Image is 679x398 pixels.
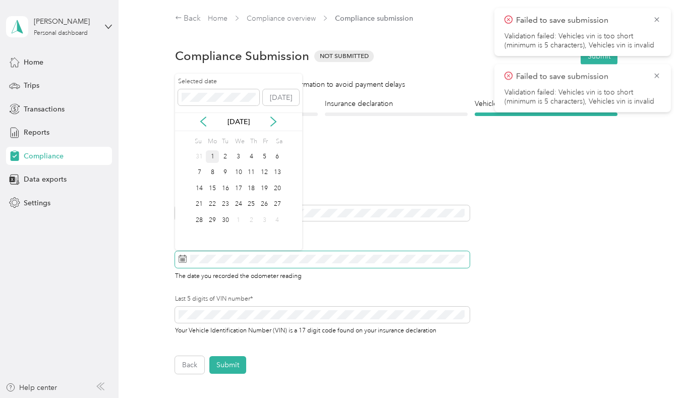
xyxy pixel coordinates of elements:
span: Reports [24,127,49,138]
iframe: Everlance-gr Chat Button Frame [623,342,679,398]
div: 22 [206,198,219,211]
div: Sa [274,135,284,149]
div: 8 [206,166,219,179]
div: 16 [219,182,232,195]
button: [DATE] [263,89,299,105]
p: Failed to save submission [516,70,645,83]
div: 3 [258,214,271,226]
span: Your Vehicle Identification Number (VIN) is a 17 digit code found on your insurance declaration [175,325,436,334]
div: 1 [232,214,245,226]
div: 30 [219,214,232,226]
div: 27 [271,198,284,211]
div: 23 [219,198,232,211]
button: Back [175,356,204,374]
label: Odometer reading (in miles)* [175,193,470,202]
div: 9 [219,166,232,179]
div: 15 [206,182,219,195]
span: Compliance [24,151,64,161]
div: Back [175,13,201,25]
h1: Compliance Submission [175,49,309,63]
h3: Vehicle details [175,130,617,147]
p: [DATE] [217,117,260,127]
span: Home [24,57,43,68]
div: 24 [232,198,245,211]
div: 2 [245,214,258,226]
span: Transactions [24,104,65,115]
button: Submit [581,47,617,65]
div: 31 [193,150,206,163]
div: Mo [206,135,217,149]
div: Tu [220,135,230,149]
div: 3 [232,150,245,163]
span: Not Submitted [314,50,374,62]
button: Submit [209,356,246,374]
div: 20 [271,182,284,195]
div: 11 [245,166,258,179]
div: Th [248,135,258,149]
div: 4 [245,150,258,163]
span: Settings [24,198,50,208]
a: Compliance overview [247,14,316,23]
div: 5 [258,150,271,163]
span: Trips [24,80,39,91]
h4: Vehicle details [475,98,617,109]
div: 26 [258,198,271,211]
div: 4 [271,214,284,226]
div: Personal dashboard [34,30,88,36]
h4: Insurance declaration [325,98,468,109]
span: Compliance submission [335,13,413,24]
span: The date you recorded the odometer reading [175,270,302,280]
div: 12 [258,166,271,179]
div: 29 [206,214,219,226]
div: Fr [261,135,271,149]
li: Validation failed: Vehicles vin is too short (minimum is 5 characters), Vehicles vin is invalid [504,32,661,50]
div: 17 [232,182,245,195]
li: Validation failed: Vehicles vin is too short (minimum is 5 characters), Vehicles vin is invalid [504,88,661,106]
span: Data exports [24,174,67,185]
div: 25 [245,198,258,211]
div: 28 [193,214,206,226]
div: 2 [219,150,232,163]
div: 6 [271,150,284,163]
div: Make sure to submit the requested information to avoid payment delays [175,79,617,90]
div: 14 [193,182,206,195]
div: 7 [193,166,206,179]
label: Odometer reading date* [175,239,470,248]
div: Su [193,135,203,149]
div: 10 [232,166,245,179]
p: Failed to save submission [516,14,645,27]
button: Help center [6,382,57,393]
label: Last 5 digits of VIN number* [175,295,470,304]
a: Home [208,14,228,23]
div: 18 [245,182,258,195]
div: [PERSON_NAME] [34,16,97,27]
div: 13 [271,166,284,179]
div: We [234,135,245,149]
div: 21 [193,198,206,211]
label: Selected date [178,77,259,86]
div: 1 [206,150,219,163]
div: 19 [258,182,271,195]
